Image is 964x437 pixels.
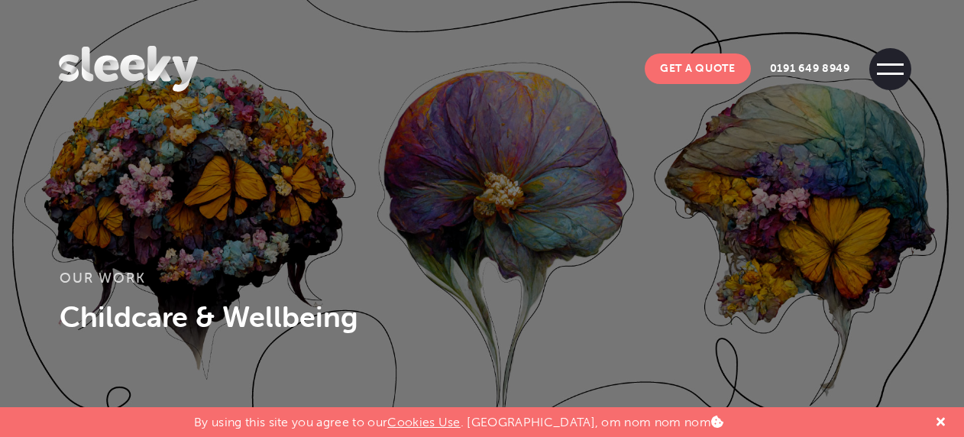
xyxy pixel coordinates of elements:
[60,299,358,335] span: Childcare & Wellbeing
[194,407,723,429] p: By using this site you agree to our . [GEOGRAPHIC_DATA], om nom nom nom
[59,46,198,92] img: Sleeky Web Design Newcastle
[645,53,751,84] a: Get A Quote
[60,269,145,286] a: Our Work
[387,415,461,429] a: Cookies Use
[755,53,865,84] a: 0191 649 8949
